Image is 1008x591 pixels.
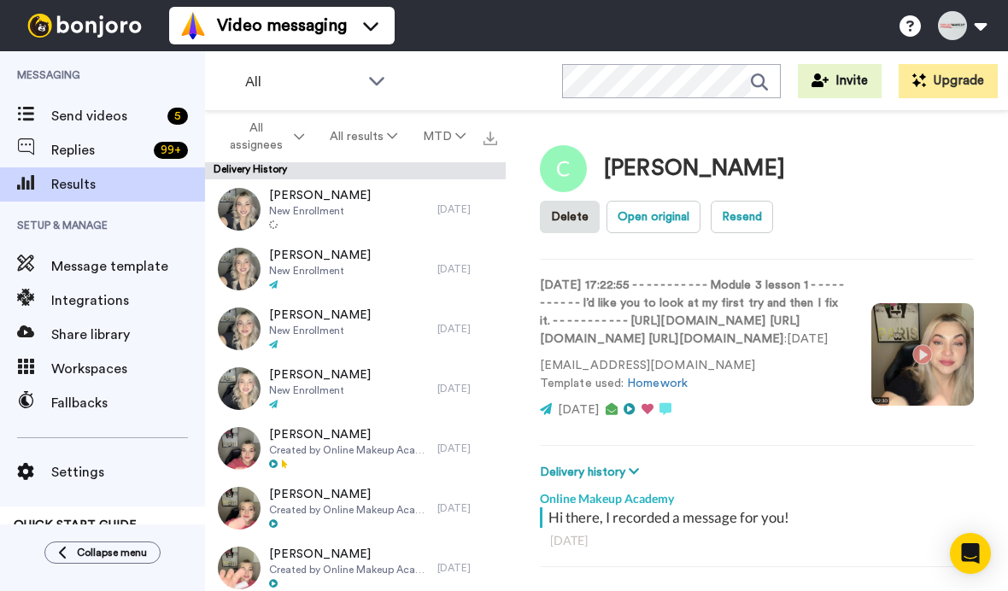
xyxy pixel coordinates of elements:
img: bj-logo-header-white.svg [21,14,149,38]
img: Image of Catherine Rogers [540,145,587,192]
img: export.svg [483,132,497,145]
div: Open Intercom Messenger [950,533,991,574]
img: d7d37757-5b3d-4313-8232-477ef81f9131-thumb.jpg [218,487,261,530]
button: Delete [540,201,600,233]
span: Workspaces [51,359,205,379]
button: Collapse menu [44,541,161,564]
button: Export all results that match these filters now. [478,124,502,149]
img: 5c6767e9-2f7e-4c59-8e83-eed46a8b95d4-thumb.jpg [218,248,261,290]
div: [PERSON_NAME] [604,156,785,181]
div: 5 [167,108,188,125]
img: eb1ab50c-4422-4f0b-b9ae-554e03313cd8-thumb.jpg [218,427,261,470]
button: Delivery history [540,463,644,482]
span: Replies [51,140,147,161]
span: Video messaging [217,14,347,38]
div: [DATE] [437,442,497,455]
span: [PERSON_NAME] [269,486,429,503]
div: Online Makeup Academy [540,482,974,507]
div: [DATE] [437,561,497,575]
div: [DATE] [437,322,497,336]
img: 5e82b541-ac5e-4191-ab21-f9413d635065-thumb.jpg [218,547,261,589]
span: Send videos [51,106,161,126]
span: Created by Online Makeup Academy [269,563,429,576]
a: [PERSON_NAME]Created by Online Makeup Academy[DATE] [205,418,506,478]
div: [DATE] [437,262,497,276]
span: [DATE] [558,404,599,416]
button: Invite [798,64,882,98]
span: [PERSON_NAME] [269,426,429,443]
span: New Enrollment [269,204,371,218]
span: [PERSON_NAME] [269,247,371,264]
a: [PERSON_NAME]New Enrollment[DATE] [205,179,506,239]
a: [PERSON_NAME]New Enrollment[DATE] [205,359,506,418]
div: 99 + [154,142,188,159]
button: Open original [607,201,700,233]
button: All results [317,121,410,152]
span: [PERSON_NAME] [269,546,429,563]
button: Upgrade [899,64,998,98]
span: Message template [51,256,205,277]
button: MTD [410,121,478,152]
div: [DATE] [437,382,497,395]
div: [DATE] [437,202,497,216]
div: Hi there, I recorded a message for you! [548,507,970,528]
p: [EMAIL_ADDRESS][DOMAIN_NAME] Template used: [540,357,846,393]
span: New Enrollment [269,324,371,337]
strong: [DATE] 17:22:55 - - - - - - - - - - - Module 3 lesson 1 - - - - - - - - - - - I’d like you to loo... [540,279,843,345]
a: [PERSON_NAME]New Enrollment[DATE] [205,239,506,299]
div: Delivery History [205,162,506,179]
span: All assignees [221,120,290,154]
img: vm-color.svg [179,12,207,39]
img: d82dff71-e674-49ac-a069-7cad710b234c-thumb.jpg [218,367,261,410]
span: Share library [51,325,205,345]
button: All assignees [208,113,317,161]
span: [PERSON_NAME] [269,307,371,324]
a: [PERSON_NAME]New Enrollment[DATE] [205,299,506,359]
span: Settings [51,462,205,483]
span: New Enrollment [269,383,371,397]
span: QUICK START GUIDE [14,519,137,531]
span: [PERSON_NAME] [269,187,371,204]
span: All [245,72,360,92]
img: dbb759d4-8a4c-4e52-80f8-850f65c87e61-thumb.jpg [218,307,261,350]
a: [PERSON_NAME]Created by Online Makeup Academy[DATE] [205,478,506,538]
span: Results [51,174,205,195]
span: Fallbacks [51,393,205,413]
span: New Enrollment [269,264,371,278]
button: Resend [711,201,773,233]
span: Created by Online Makeup Academy [269,443,429,457]
a: Homework [627,377,688,389]
span: Integrations [51,290,205,311]
div: [DATE] [550,532,964,549]
div: [DATE] [437,501,497,515]
p: : [DATE] [540,277,846,348]
span: Collapse menu [77,546,147,559]
img: ce3d8013-216c-47f8-9f73-a66a35ea591a-thumb.jpg [218,188,261,231]
span: Created by Online Makeup Academy [269,503,429,517]
span: [PERSON_NAME] [269,366,371,383]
